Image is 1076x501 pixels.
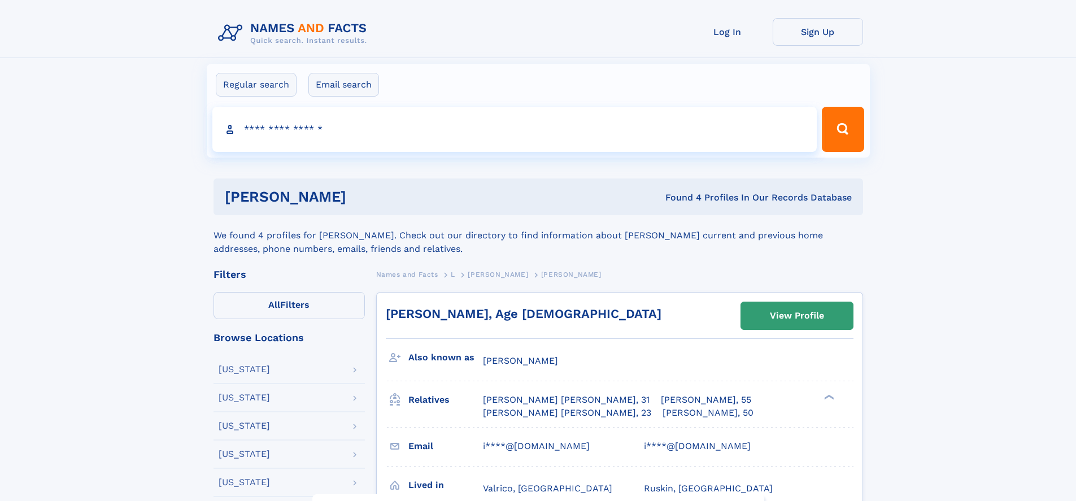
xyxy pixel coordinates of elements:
[376,267,438,281] a: Names and Facts
[268,299,280,310] span: All
[214,269,365,280] div: Filters
[408,476,483,495] h3: Lived in
[483,407,651,419] a: [PERSON_NAME] [PERSON_NAME], 23
[541,271,602,278] span: [PERSON_NAME]
[661,394,751,406] a: [PERSON_NAME], 55
[408,390,483,409] h3: Relatives
[225,190,506,204] h1: [PERSON_NAME]
[770,303,824,329] div: View Profile
[219,365,270,374] div: [US_STATE]
[506,191,852,204] div: Found 4 Profiles In Our Records Database
[219,478,270,487] div: [US_STATE]
[214,215,863,256] div: We found 4 profiles for [PERSON_NAME]. Check out our directory to find information about [PERSON_...
[468,267,528,281] a: [PERSON_NAME]
[214,18,376,49] img: Logo Names and Facts
[212,107,817,152] input: search input
[483,355,558,366] span: [PERSON_NAME]
[219,450,270,459] div: [US_STATE]
[663,407,753,419] a: [PERSON_NAME], 50
[468,271,528,278] span: [PERSON_NAME]
[214,292,365,319] label: Filters
[773,18,863,46] a: Sign Up
[214,333,365,343] div: Browse Locations
[821,394,835,401] div: ❯
[408,348,483,367] h3: Also known as
[682,18,773,46] a: Log In
[216,73,297,97] label: Regular search
[822,107,864,152] button: Search Button
[451,271,455,278] span: L
[741,302,853,329] a: View Profile
[308,73,379,97] label: Email search
[408,437,483,456] h3: Email
[451,267,455,281] a: L
[219,421,270,430] div: [US_STATE]
[483,394,650,406] a: [PERSON_NAME] [PERSON_NAME], 31
[386,307,661,321] a: [PERSON_NAME], Age [DEMOGRAPHIC_DATA]
[483,483,612,494] span: Valrico, [GEOGRAPHIC_DATA]
[644,483,773,494] span: Ruskin, [GEOGRAPHIC_DATA]
[219,393,270,402] div: [US_STATE]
